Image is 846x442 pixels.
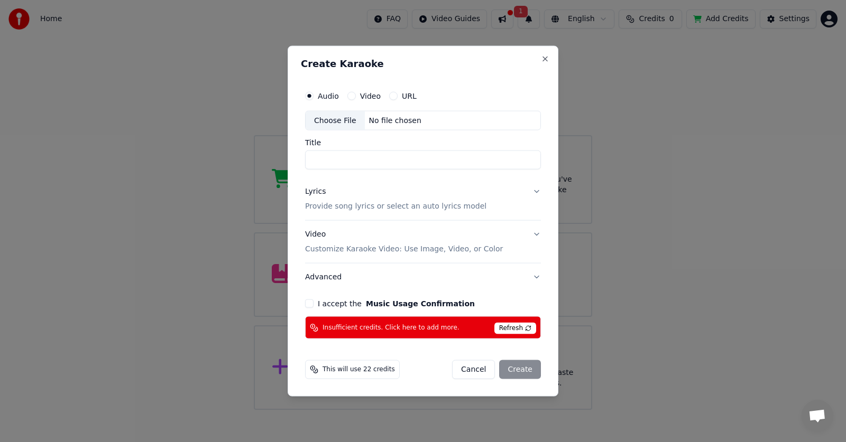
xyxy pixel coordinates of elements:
[365,115,426,126] div: No file chosen
[402,92,417,99] label: URL
[305,186,326,197] div: Lyrics
[494,323,536,334] span: Refresh
[305,178,541,220] button: LyricsProvide song lyrics or select an auto lyrics model
[305,201,486,212] p: Provide song lyrics or select an auto lyrics model
[305,264,541,291] button: Advanced
[323,323,459,332] span: Insufficient credits. Click here to add more.
[318,92,339,99] label: Audio
[305,244,503,255] p: Customize Karaoke Video: Use Image, Video, or Color
[305,229,503,255] div: Video
[306,111,365,130] div: Choose File
[452,360,495,379] button: Cancel
[323,365,395,374] span: This will use 22 credits
[301,59,545,68] h2: Create Karaoke
[305,221,541,263] button: VideoCustomize Karaoke Video: Use Image, Video, or Color
[318,300,475,307] label: I accept the
[360,92,381,99] label: Video
[366,300,475,307] button: I accept the
[305,139,541,146] label: Title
